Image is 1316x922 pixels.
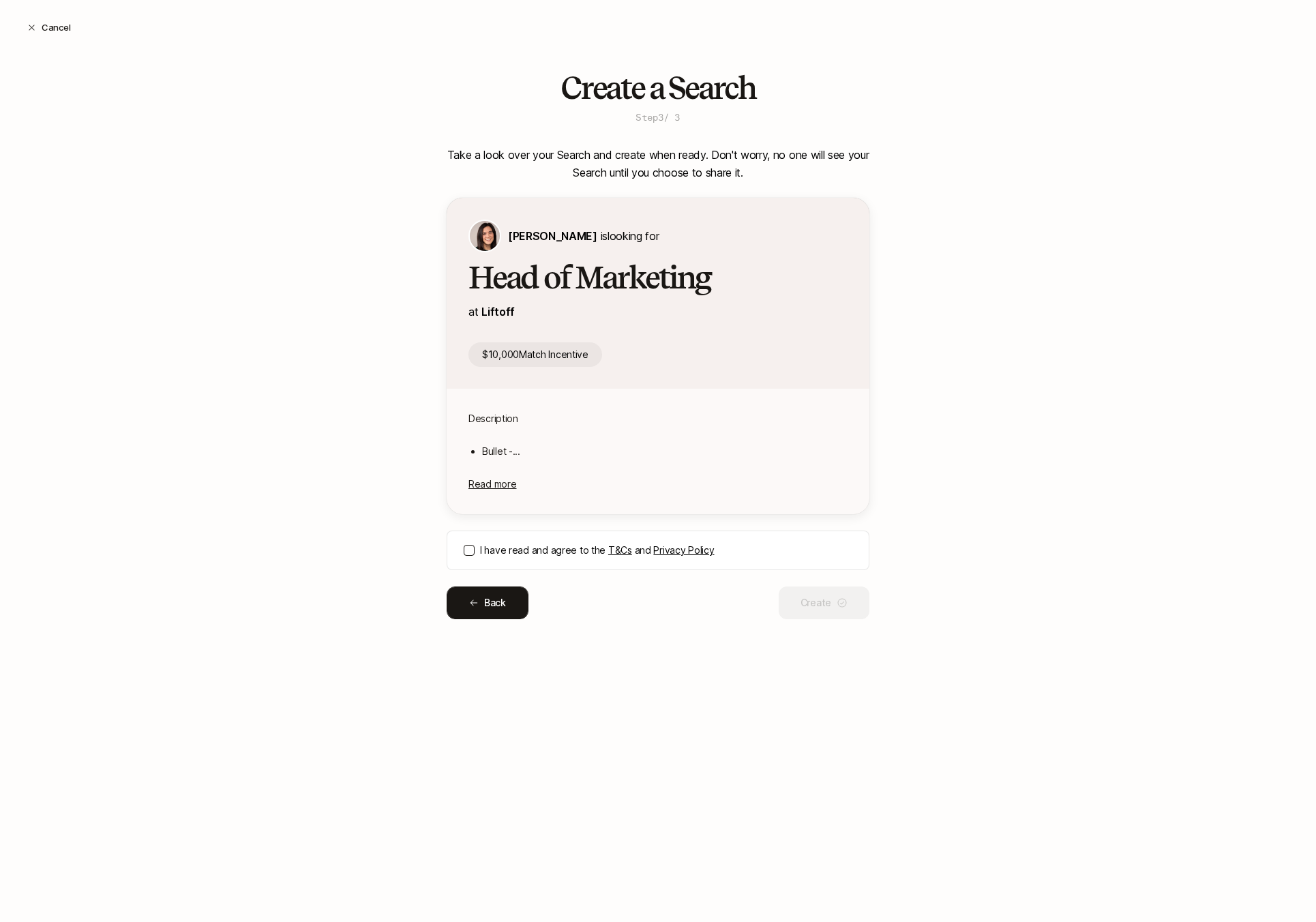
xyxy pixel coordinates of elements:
a: Privacy Policy [653,544,714,556]
span: at [468,305,478,318]
img: 71d7b91d_d7cb_43b4_a7ea_a9b2f2cc6e03.jpg [470,221,500,251]
p: Description [468,411,848,427]
p: Take a look over your Search and create when ready. Don't worry, no one will see your Search unti... [447,146,869,181]
button: Cancel [16,15,81,40]
li: Bullet -... [482,443,848,460]
h2: Create a Search [560,71,756,105]
span: Liftoff [481,305,515,318]
label: I have read and agree to the and [480,542,852,559]
p: Step 3 / 3 [635,110,680,124]
p: is looking for [508,227,659,245]
a: [PERSON_NAME] [508,229,597,243]
p: $10,000 Match Incentive [468,342,602,367]
a: T&Cs [608,544,632,556]
span: Read more [468,478,516,490]
button: Back [447,586,528,619]
h2: Head of Marketing [468,261,848,295]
